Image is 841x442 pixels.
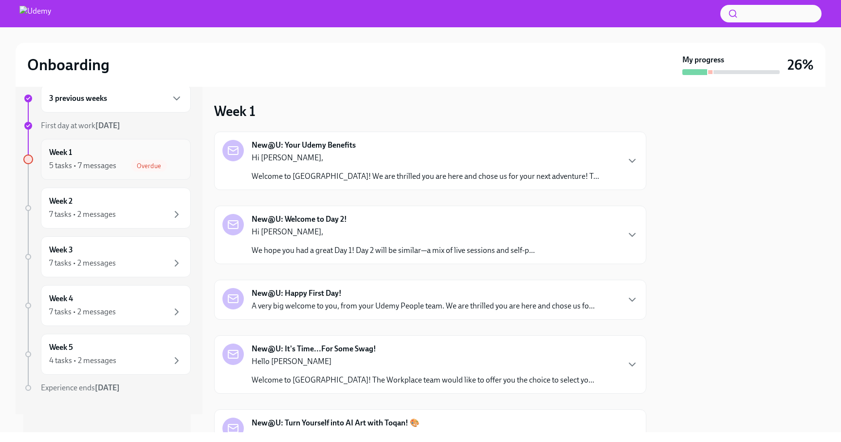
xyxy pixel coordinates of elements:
h6: Week 1 [49,147,72,158]
img: Udemy [19,6,51,21]
a: Week 37 tasks • 2 messages [23,236,191,277]
strong: My progress [682,55,724,65]
div: 7 tasks • 2 messages [49,209,116,220]
a: Week 27 tasks • 2 messages [23,188,191,229]
p: Welcome to [GEOGRAPHIC_DATA]! The Workplace team would like to offer you the choice to select yo... [252,375,594,385]
span: Experience ends [41,383,120,392]
p: Hi [PERSON_NAME], [252,227,535,237]
div: 7 tasks • 2 messages [49,258,116,269]
strong: New@U: It's Time...For Some Swag! [252,344,376,354]
h6: Week 2 [49,196,73,207]
h6: Week 3 [49,245,73,255]
div: 7 tasks • 2 messages [49,307,116,317]
a: Week 47 tasks • 2 messages [23,285,191,326]
h3: Week 1 [214,102,256,120]
h6: Week 5 [49,342,73,353]
a: Week 54 tasks • 2 messages [23,334,191,375]
span: Overdue [131,162,167,170]
strong: New@U: Welcome to Day 2! [252,214,347,225]
strong: New@U: Happy First Day! [252,288,342,299]
p: Welcome to [GEOGRAPHIC_DATA]! We are thrilled you are here and chose us for your next adventure! ... [252,171,599,182]
h3: 26% [787,56,814,74]
strong: New@U: Turn Yourself into AI Art with Toqan! 🎨 [252,418,420,428]
a: Week 15 tasks • 7 messagesOverdue [23,139,191,180]
strong: [DATE] [95,383,120,392]
a: First day at work[DATE] [23,120,191,131]
span: First day at work [41,121,120,130]
strong: [DATE] [95,121,120,130]
h2: Onboarding [27,55,110,75]
h6: Week 4 [49,293,73,304]
p: A very big welcome to you, from your Udemy People team. We are thrilled you are here and chose us... [252,301,595,311]
strong: Unleash your imagination with images! [252,431,384,440]
div: 3 previous weeks [41,84,191,113]
div: 5 tasks • 7 messages [49,160,116,171]
div: 4 tasks • 2 messages [49,355,116,366]
h6: 3 previous weeks [49,93,107,104]
p: Hi [PERSON_NAME], [252,153,599,163]
p: We hope you had a great Day 1! Day 2 will be similar—a mix of live sessions and self-p... [252,245,535,256]
p: Hello [PERSON_NAME] [252,356,594,367]
strong: New@U: Your Udemy Benefits [252,140,356,151]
